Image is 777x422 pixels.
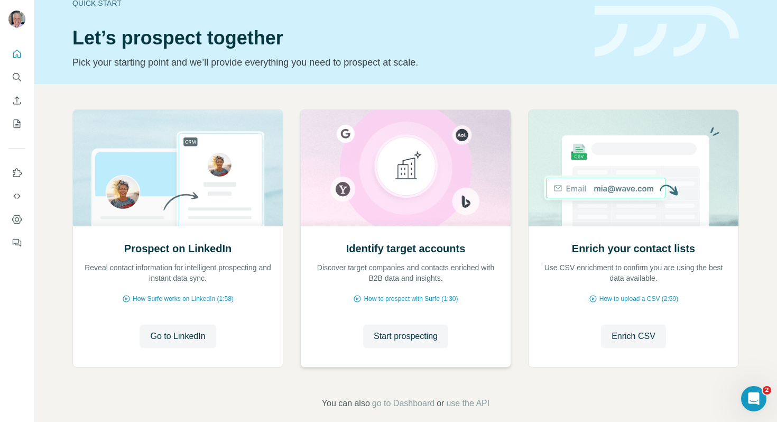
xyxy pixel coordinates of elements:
span: How Surfe works on LinkedIn (1:58) [133,294,234,304]
p: Discover target companies and contacts enriched with B2B data and insights. [311,262,500,283]
img: Enrich your contact lists [528,110,739,226]
img: Identify target accounts [300,110,511,226]
iframe: Intercom live chat [741,386,766,411]
button: Search [8,68,25,87]
p: Reveal contact information for intelligent prospecting and instant data sync. [84,262,272,283]
span: How to upload a CSV (2:59) [599,294,678,304]
button: go to Dashboard [372,397,434,410]
h2: Enrich your contact lists [572,241,695,256]
img: banner [595,6,739,57]
span: 2 [763,386,771,395]
button: use the API [446,397,489,410]
h2: Identify target accounts [346,241,466,256]
span: or [437,397,444,410]
img: Prospect on LinkedIn [72,110,283,226]
button: My lists [8,114,25,133]
button: Use Surfe on LinkedIn [8,163,25,182]
p: Pick your starting point and we’ll provide everything you need to prospect at scale. [72,55,582,70]
button: Start prospecting [363,325,448,348]
span: Go to LinkedIn [150,330,205,343]
span: Start prospecting [374,330,438,343]
button: Enrich CSV [8,91,25,110]
span: How to prospect with Surfe (1:30) [364,294,458,304]
button: Use Surfe API [8,187,25,206]
h1: Let’s prospect together [72,27,582,49]
button: Go to LinkedIn [140,325,216,348]
span: Enrich CSV [612,330,655,343]
button: Dashboard [8,210,25,229]
button: Quick start [8,44,25,63]
button: Feedback [8,233,25,252]
img: Avatar [8,11,25,27]
h2: Prospect on LinkedIn [124,241,232,256]
p: Use CSV enrichment to confirm you are using the best data available. [539,262,728,283]
button: Enrich CSV [601,325,666,348]
span: You can also [322,397,370,410]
